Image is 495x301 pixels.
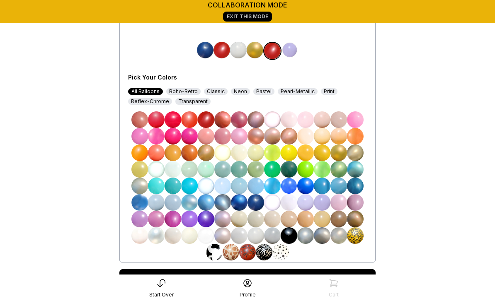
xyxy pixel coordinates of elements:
[128,73,272,82] div: Pick Your Colors
[204,88,228,95] div: Classic
[128,98,172,105] div: Reflex-Chrome
[240,291,256,298] div: Profile
[278,88,318,95] div: Pearl-Metallic
[253,88,274,95] div: Pastel
[149,291,174,298] div: Start Over
[321,88,337,95] div: Print
[166,88,201,95] div: Boho-Retro
[329,291,339,298] div: Cart
[175,98,211,105] div: Transparent
[128,88,163,95] div: All Balloons
[223,12,272,22] a: Exit This Mode
[231,88,250,95] div: Neon
[119,269,376,289] a: Continue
